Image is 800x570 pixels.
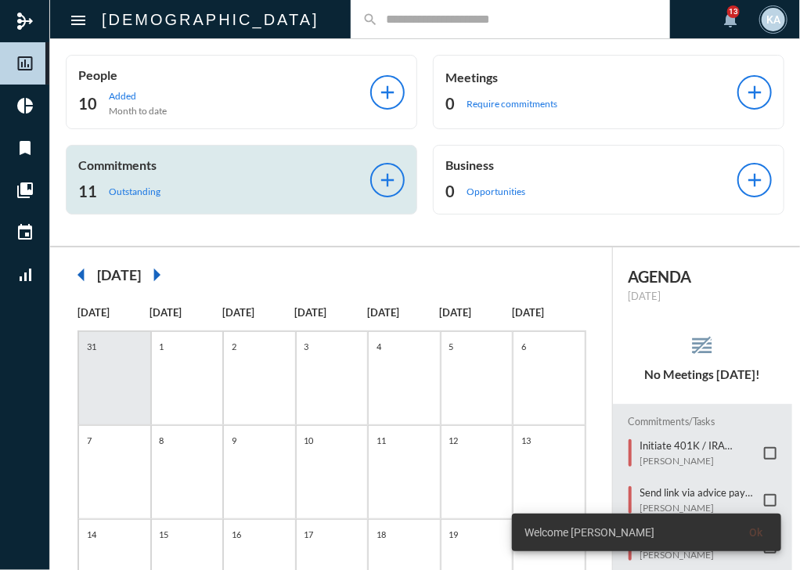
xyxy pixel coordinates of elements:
mat-icon: bookmark [16,139,34,157]
p: 31 [83,340,100,353]
p: Meetings [445,70,737,85]
p: 13 [517,434,535,447]
mat-icon: add [744,81,766,103]
mat-icon: add [377,81,398,103]
mat-icon: insert_chart_outlined [16,54,34,73]
mat-icon: search [362,12,378,27]
mat-icon: reorder [690,333,715,359]
p: 4 [373,340,385,353]
p: Require commitments [467,98,557,110]
h2: 11 [78,180,97,202]
p: Outstanding [109,186,160,197]
p: [DATE] [512,306,585,319]
h2: 0 [445,180,455,202]
p: 2 [228,340,240,353]
mat-icon: arrow_left [66,259,97,290]
p: 1 [156,340,168,353]
mat-icon: collections_bookmark [16,181,34,200]
span: Ok [749,526,762,539]
button: Ok [737,518,775,547]
p: 11 [373,434,390,447]
p: Commitments [78,157,370,172]
p: 3 [301,340,313,353]
h2: [DEMOGRAPHIC_DATA] [102,7,319,32]
h2: 0 [445,92,455,114]
button: Toggle sidenav [63,4,94,35]
mat-icon: Side nav toggle icon [69,11,88,30]
h2: 10 [78,92,97,114]
p: Opportunities [467,186,525,197]
mat-icon: signal_cellular_alt [16,265,34,284]
p: [DATE] [222,306,295,319]
p: [DATE] [440,306,513,319]
p: 16 [228,528,245,541]
p: 17 [301,528,318,541]
p: Added [109,90,167,102]
mat-icon: pie_chart [16,96,34,115]
p: Month to date [109,105,167,117]
mat-icon: mediation [16,12,34,31]
p: People [78,67,370,82]
p: 5 [445,340,458,353]
p: 9 [228,434,240,447]
div: KA [762,8,785,31]
h2: [DATE] [97,266,141,283]
mat-icon: add [744,169,766,191]
mat-icon: event [16,223,34,242]
p: [DATE] [77,306,150,319]
p: [DATE] [150,306,223,319]
h2: AGENDA [629,267,777,286]
mat-icon: add [377,169,398,191]
p: 6 [517,340,530,353]
p: 15 [156,528,173,541]
p: [PERSON_NAME] [640,455,757,467]
p: Initiate 401K / IRA Rollover [640,439,757,452]
h5: No Meetings [DATE]! [613,367,793,381]
p: [DATE] [367,306,440,319]
h2: Commitments/Tasks [629,416,777,427]
span: Welcome [PERSON_NAME] [524,525,654,540]
mat-icon: notifications [721,10,740,29]
p: 7 [83,434,95,447]
p: 18 [373,528,390,541]
div: 13 [727,5,740,18]
p: Send link via advice pay and make sure meeting is scheduled [640,486,757,499]
p: [DATE] [629,290,777,302]
p: 10 [301,434,318,447]
p: [DATE] [295,306,368,319]
p: 19 [445,528,463,541]
p: 14 [83,528,100,541]
p: Business [445,157,737,172]
p: 12 [445,434,463,447]
p: 8 [156,434,168,447]
mat-icon: arrow_right [141,259,172,290]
